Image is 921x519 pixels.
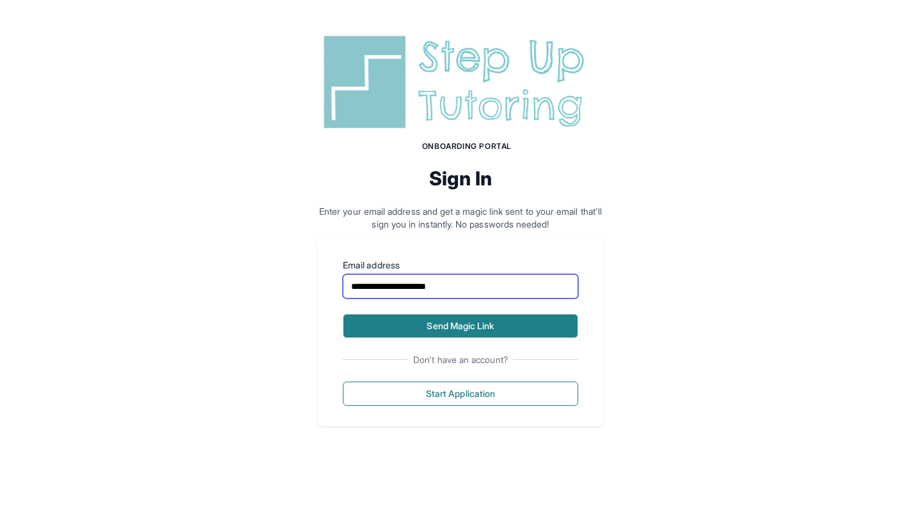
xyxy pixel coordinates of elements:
[330,141,604,151] h1: Onboarding Portal
[317,167,604,190] h2: Sign In
[317,31,604,134] img: Step Up Tutoring horizontal logo
[317,205,604,231] p: Enter your email address and get a magic link sent to your email that'll sign you in instantly. N...
[343,259,578,272] label: Email address
[343,314,578,338] button: Send Magic Link
[408,353,513,366] span: Don't have an account?
[343,382,578,406] button: Start Application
